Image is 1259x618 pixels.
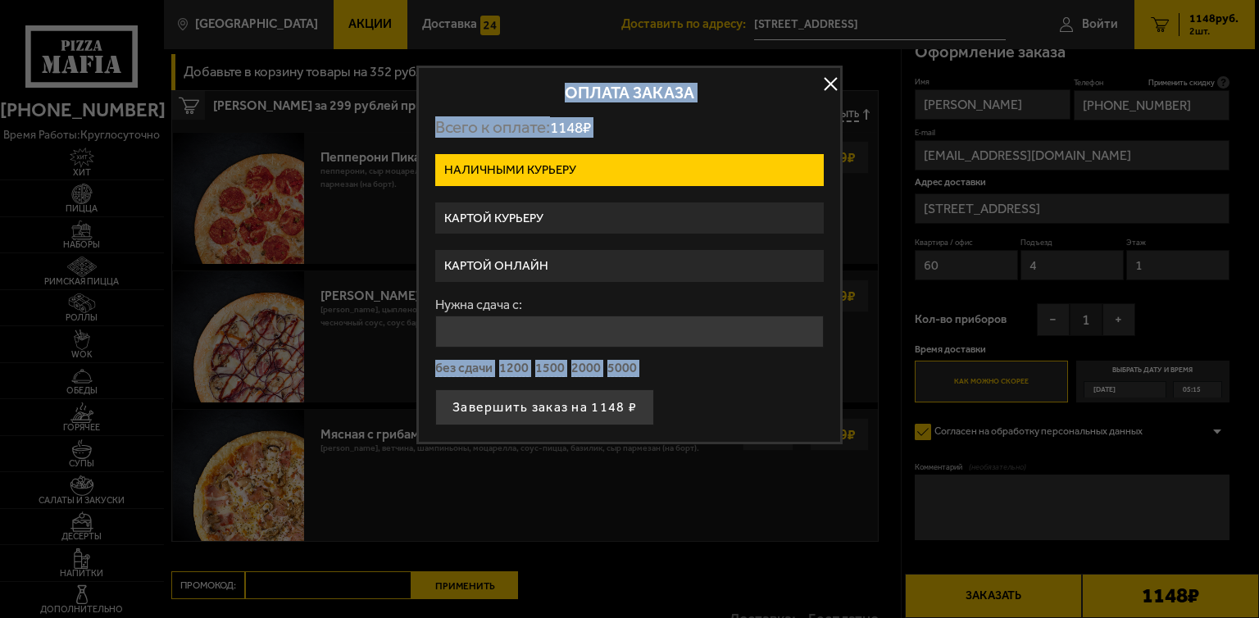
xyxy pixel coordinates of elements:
button: 2000 [571,360,601,378]
button: без сдачи [435,360,493,378]
button: 1200 [499,360,529,378]
h2: Оплата заказа [435,84,824,101]
span: 1148 ₽ [550,118,591,137]
button: 1500 [535,360,565,378]
label: Картой курьеру [435,202,824,234]
label: Картой онлайн [435,250,824,282]
p: Всего к оплате: [435,117,824,138]
button: Завершить заказ на 1148 ₽ [435,389,654,425]
label: Наличными курьеру [435,154,824,186]
button: 5000 [607,360,637,378]
label: Нужна сдача с: [435,298,824,311]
